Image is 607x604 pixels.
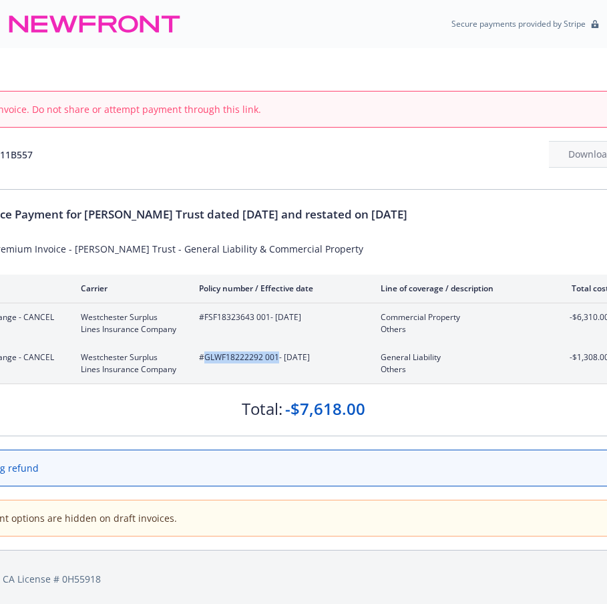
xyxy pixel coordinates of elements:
[81,311,178,335] span: Westchester Surplus Lines Insurance Company
[381,351,538,375] span: General LiabilityOthers
[242,398,282,420] div: Total:
[285,398,365,420] div: -$7,618.00
[381,311,538,323] span: Commercial Property
[199,311,359,323] span: #FSF18323643 001 - [DATE]
[451,18,586,29] p: Secure payments provided by Stripe
[3,572,604,586] div: CA License # 0H55918
[381,323,538,335] span: Others
[81,351,178,375] span: Westchester Surplus Lines Insurance Company
[81,283,178,294] div: Carrier
[381,283,538,294] div: Line of coverage / description
[381,311,538,335] span: Commercial PropertyOthers
[381,351,538,363] span: General Liability
[381,363,538,375] span: Others
[199,283,359,294] div: Policy number / Effective date
[199,351,359,363] span: #GLWF18222292 001 - [DATE]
